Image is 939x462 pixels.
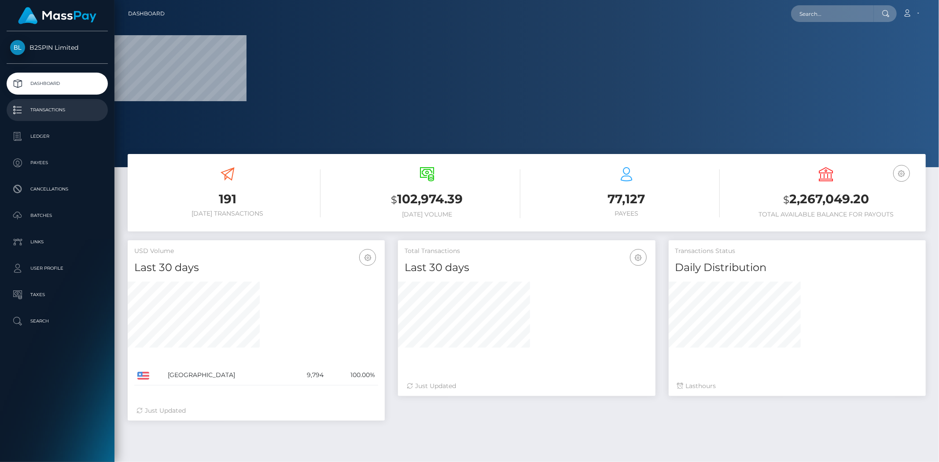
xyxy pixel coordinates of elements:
a: User Profile [7,257,108,279]
td: [GEOGRAPHIC_DATA] [165,365,288,385]
a: Payees [7,152,108,174]
img: US.png [137,372,149,380]
a: Ledger [7,125,108,147]
h4: Daily Distribution [675,260,919,275]
span: B2SPIN Limited [7,44,108,51]
p: Batches [10,209,104,222]
img: B2SPIN Limited [10,40,25,55]
h5: USD Volume [134,247,378,256]
p: Ledger [10,130,104,143]
p: Dashboard [10,77,104,90]
h6: [DATE] Transactions [134,210,320,217]
h6: [DATE] Volume [334,211,520,218]
a: Transactions [7,99,108,121]
p: Payees [10,156,104,169]
h5: Total Transactions [405,247,648,256]
h6: Payees [534,210,720,217]
p: Transactions [10,103,104,117]
h4: Last 30 days [405,260,648,275]
div: Just Updated [407,381,646,391]
a: Batches [7,205,108,227]
h5: Transactions Status [675,247,919,256]
h4: Last 30 days [134,260,378,275]
h6: Total Available Balance for Payouts [733,211,919,218]
a: Search [7,310,108,332]
p: Search [10,315,104,328]
p: Cancellations [10,183,104,196]
td: 9,794 [288,365,326,385]
td: 100.00% [327,365,379,385]
a: Cancellations [7,178,108,200]
div: Just Updated [136,406,376,415]
img: MassPay Logo [18,7,96,24]
a: Links [7,231,108,253]
h3: 2,267,049.20 [733,191,919,209]
small: $ [783,194,789,206]
a: Dashboard [7,73,108,95]
p: Links [10,235,104,249]
small: $ [391,194,397,206]
h3: 102,974.39 [334,191,520,209]
input: Search... [791,5,874,22]
a: Dashboard [128,4,165,23]
p: Taxes [10,288,104,301]
a: Taxes [7,284,108,306]
h3: 191 [134,191,320,208]
p: User Profile [10,262,104,275]
div: Last hours [678,381,917,391]
h3: 77,127 [534,191,720,208]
